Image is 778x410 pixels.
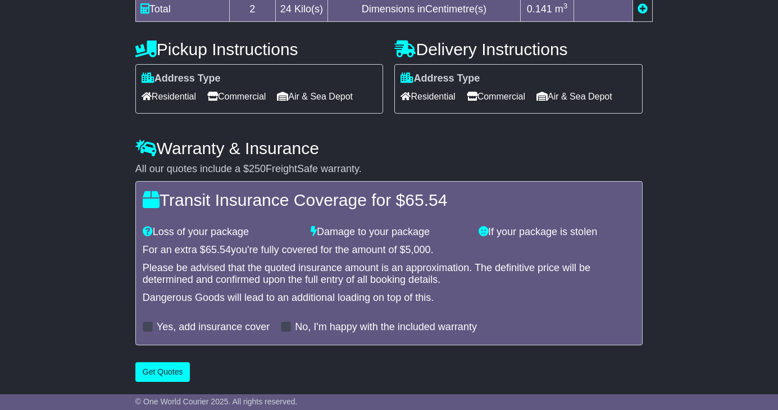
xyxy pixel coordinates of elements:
div: If your package is stolen [473,226,641,238]
span: Air & Sea Depot [277,88,353,105]
h4: Pickup Instructions [135,40,384,58]
div: Loss of your package [137,226,305,238]
span: 24 [280,3,292,15]
span: 5,000 [406,244,431,255]
span: m [555,3,568,15]
div: For an extra $ you're fully covered for the amount of $ . [143,244,635,256]
a: Add new item [638,3,648,15]
span: 65.54 [405,191,447,209]
div: Please be advised that the quoted insurance amount is an approximation. The definitive price will... [143,262,635,286]
label: Address Type [142,73,221,85]
div: All our quotes include a $ FreightSafe warranty. [135,163,643,175]
span: © One World Courier 2025. All rights reserved. [135,397,298,406]
label: Yes, add insurance cover [157,321,270,334]
h4: Transit Insurance Coverage for $ [143,191,635,209]
span: Commercial [207,88,266,105]
span: 0.141 [527,3,552,15]
label: No, I'm happy with the included warranty [295,321,477,334]
span: Residential [142,88,196,105]
button: Get Quotes [135,362,190,382]
h4: Delivery Instructions [394,40,643,58]
span: 65.54 [206,244,231,255]
sup: 3 [563,2,568,10]
div: Damage to your package [305,226,473,238]
label: Address Type [401,73,480,85]
span: 250 [249,163,266,174]
div: Dangerous Goods will lead to an additional loading on top of this. [143,292,635,304]
span: Residential [401,88,455,105]
h4: Warranty & Insurance [135,139,643,157]
span: Air & Sea Depot [536,88,612,105]
span: Commercial [467,88,525,105]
